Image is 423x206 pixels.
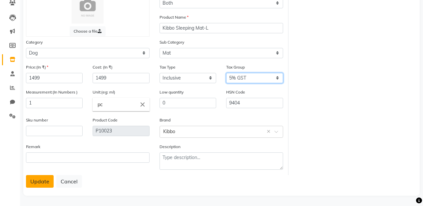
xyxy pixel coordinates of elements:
[160,117,171,123] label: Brand
[56,175,82,188] button: Cancel
[160,89,184,95] label: Low quantity
[139,101,146,108] i: Close
[26,144,40,150] label: Remark
[26,117,48,123] label: Sku number
[226,64,245,70] label: Tax Group
[93,89,115,95] label: Unit:(eg: ml)
[26,64,48,70] label: Price:(In ₹)
[160,64,176,70] label: Tax Type
[70,26,106,36] label: Choose a file
[267,128,272,135] span: Clear all
[26,175,54,188] button: Update
[93,126,149,136] input: Leave empty to Autogenerate
[226,89,245,95] label: HSN Code
[160,14,189,20] label: Product Name
[160,144,181,150] label: Description
[93,64,113,70] label: Cost: (In ₹)
[160,39,184,45] label: Sub Category
[26,89,78,95] label: Measurement:(In Numbers )
[93,117,118,123] label: Product Code
[26,39,43,45] label: Category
